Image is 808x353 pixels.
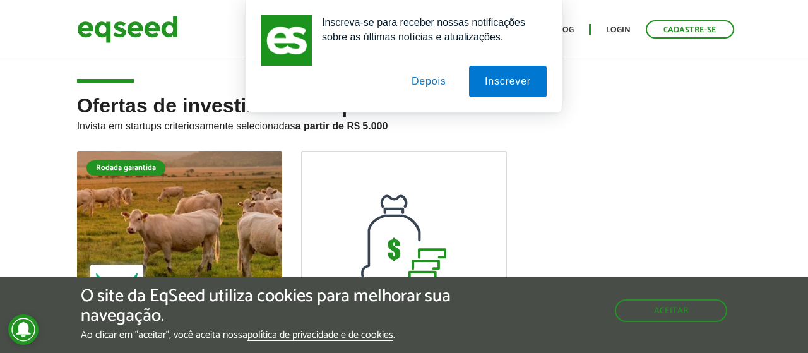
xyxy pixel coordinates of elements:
[77,117,732,132] p: Invista em startups criteriosamente selecionadas
[469,66,547,97] button: Inscrever
[81,287,468,326] h5: O site da EqSeed utiliza cookies para melhorar sua navegação.
[615,299,727,322] button: Aceitar
[312,15,547,44] div: Inscreva-se para receber nossas notificações sobre as últimas notícias e atualizações.
[295,121,388,131] strong: a partir de R$ 5.000
[86,160,165,176] div: Rodada garantida
[247,330,393,341] a: política de privacidade e de cookies
[261,15,312,66] img: notification icon
[396,66,462,97] button: Depois
[81,329,468,341] p: Ao clicar em "aceitar", você aceita nossa .
[77,95,732,151] h2: Ofertas de investimento disponíveis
